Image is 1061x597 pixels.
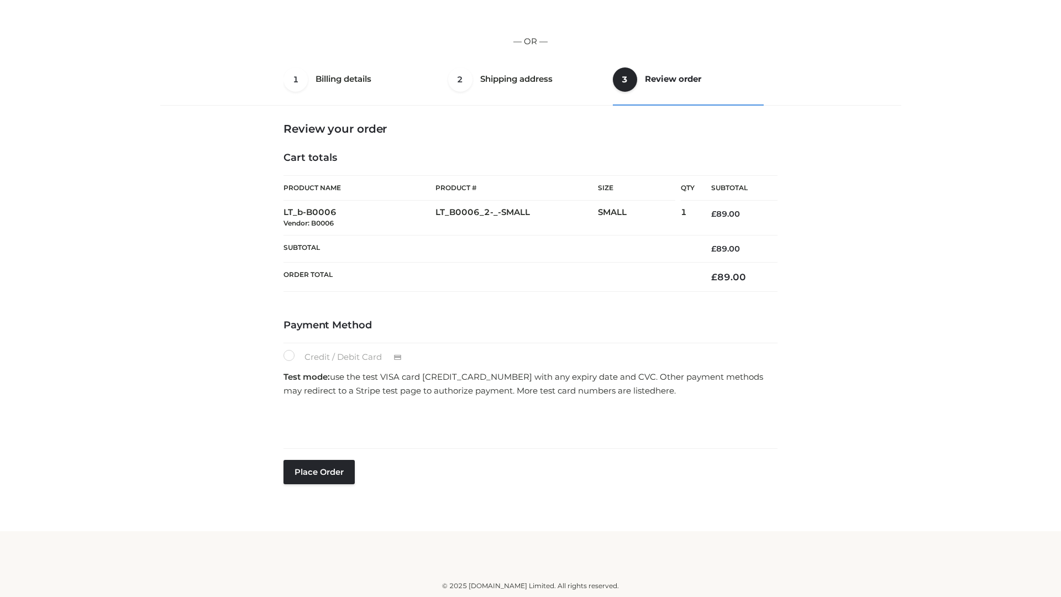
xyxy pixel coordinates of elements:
h4: Cart totals [283,152,778,164]
strong: Test mode: [283,371,330,382]
th: Qty [681,175,695,201]
a: here [655,385,674,396]
div: © 2025 [DOMAIN_NAME] Limited. All rights reserved. [164,580,897,591]
span: £ [711,209,716,219]
td: 1 [681,201,695,235]
th: Subtotal [283,235,695,262]
span: £ [711,244,716,254]
th: Subtotal [695,176,778,201]
th: Product Name [283,175,435,201]
p: — OR — [164,34,897,49]
img: Credit / Debit Card [387,351,408,364]
button: Place order [283,460,355,484]
p: use the test VISA card [CREDIT_CARD_NUMBER] with any expiry date and CVC. Other payment methods m... [283,370,778,398]
td: LT_b-B0006 [283,201,435,235]
th: Product # [435,175,598,201]
td: SMALL [598,201,681,235]
small: Vendor: B0006 [283,219,334,227]
th: Order Total [283,263,695,292]
bdi: 89.00 [711,271,746,282]
h3: Review your order [283,122,778,135]
bdi: 89.00 [711,209,740,219]
td: LT_B0006_2-_-SMALL [435,201,598,235]
h4: Payment Method [283,320,778,332]
label: Credit / Debit Card [283,350,413,364]
iframe: Secure payment input frame [281,401,775,442]
bdi: 89.00 [711,244,740,254]
th: Size [598,176,675,201]
span: £ [711,271,717,282]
